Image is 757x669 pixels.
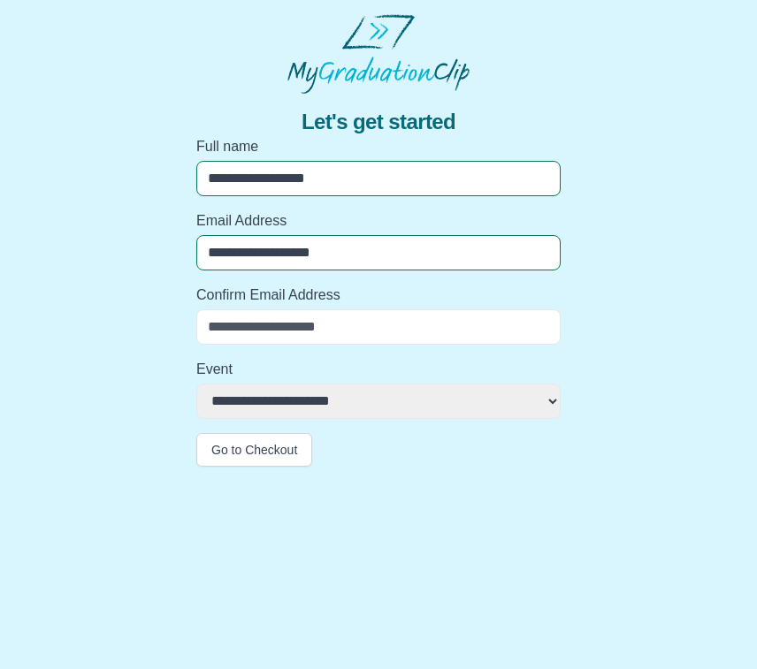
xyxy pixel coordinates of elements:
label: Confirm Email Address [196,285,561,306]
span: Let's get started [302,108,455,136]
label: Event [196,359,561,380]
label: Email Address [196,210,561,232]
button: Go to Checkout [196,433,312,467]
label: Full name [196,136,561,157]
img: MyGraduationClip [287,14,470,94]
